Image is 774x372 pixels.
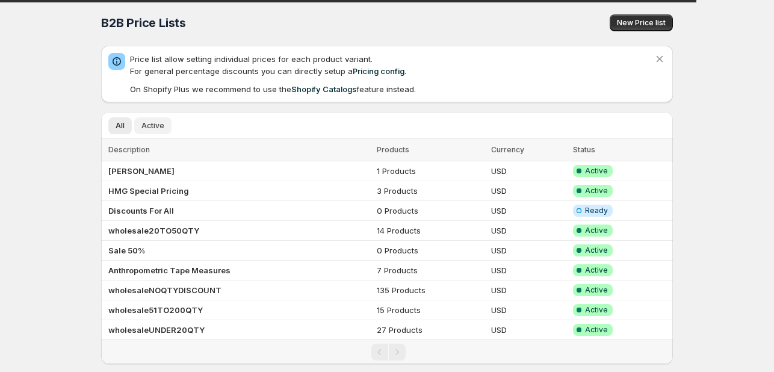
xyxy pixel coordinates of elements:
td: USD [488,241,570,261]
p: Price list allow setting individual prices for each product variant. For general percentage disco... [130,53,654,77]
td: 135 Products [373,281,488,300]
b: Sale 50% [108,246,145,255]
b: Anthropometric Tape Measures [108,265,231,275]
td: USD [488,201,570,221]
td: 27 Products [373,320,488,340]
td: 15 Products [373,300,488,320]
a: Pricing config [353,66,404,76]
b: [PERSON_NAME] [108,166,175,176]
span: Ready [585,206,608,215]
span: B2B Price Lists [101,16,186,30]
span: Active [585,166,608,176]
b: HMG Special Pricing [108,186,189,196]
td: USD [488,300,570,320]
span: Active [585,226,608,235]
td: 1 Products [373,161,488,181]
span: Active [585,285,608,295]
td: 0 Products [373,201,488,221]
b: wholesaleUNDER20QTY [108,325,205,335]
span: Active [585,246,608,255]
span: Active [585,265,608,275]
td: USD [488,221,570,241]
span: Active [141,121,164,131]
td: USD [488,181,570,201]
span: Active [585,325,608,335]
td: 0 Products [373,241,488,261]
td: USD [488,320,570,340]
span: Active [585,186,608,196]
b: Discounts For All [108,206,174,215]
span: Currency [491,145,524,154]
button: Dismiss notification [651,51,668,67]
td: USD [488,261,570,281]
a: Shopify Catalogs [291,84,356,94]
b: wholesale20TO50QTY [108,226,199,235]
td: 3 Products [373,181,488,201]
td: USD [488,281,570,300]
p: On Shopify Plus we recommend to use the feature instead. [130,83,654,95]
span: New Price list [617,18,666,28]
span: Active [585,305,608,315]
span: Description [108,145,150,154]
span: Status [573,145,595,154]
span: All [116,121,125,131]
button: New Price list [610,14,673,31]
td: 14 Products [373,221,488,241]
b: wholesaleNOQTYDISCOUNT [108,285,221,295]
b: wholesale51TO200QTY [108,305,203,315]
td: USD [488,161,570,181]
td: 7 Products [373,261,488,281]
span: Products [377,145,409,154]
nav: Pagination [101,339,673,364]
